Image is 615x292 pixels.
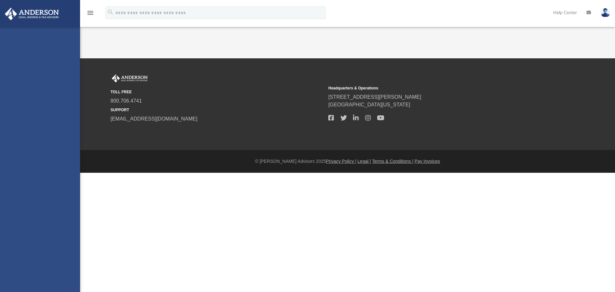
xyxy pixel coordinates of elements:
a: Pay Invoices [414,159,440,164]
img: Anderson Advisors Platinum Portal [111,74,149,83]
small: TOLL FREE [111,89,324,95]
div: © [PERSON_NAME] Advisors 2025 [80,158,615,165]
small: Headquarters & Operations [328,85,542,91]
a: [EMAIL_ADDRESS][DOMAIN_NAME] [111,116,197,121]
img: User Pic [601,8,610,17]
a: Legal | [357,159,371,164]
a: menu [86,12,94,17]
a: [GEOGRAPHIC_DATA][US_STATE] [328,102,410,107]
a: [STREET_ADDRESS][PERSON_NAME] [328,94,421,100]
i: search [107,9,114,16]
a: 800.706.4741 [111,98,142,104]
i: menu [86,9,94,17]
small: SUPPORT [111,107,324,113]
a: Terms & Conditions | [372,159,414,164]
img: Anderson Advisors Platinum Portal [3,8,61,20]
a: Privacy Policy | [326,159,357,164]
